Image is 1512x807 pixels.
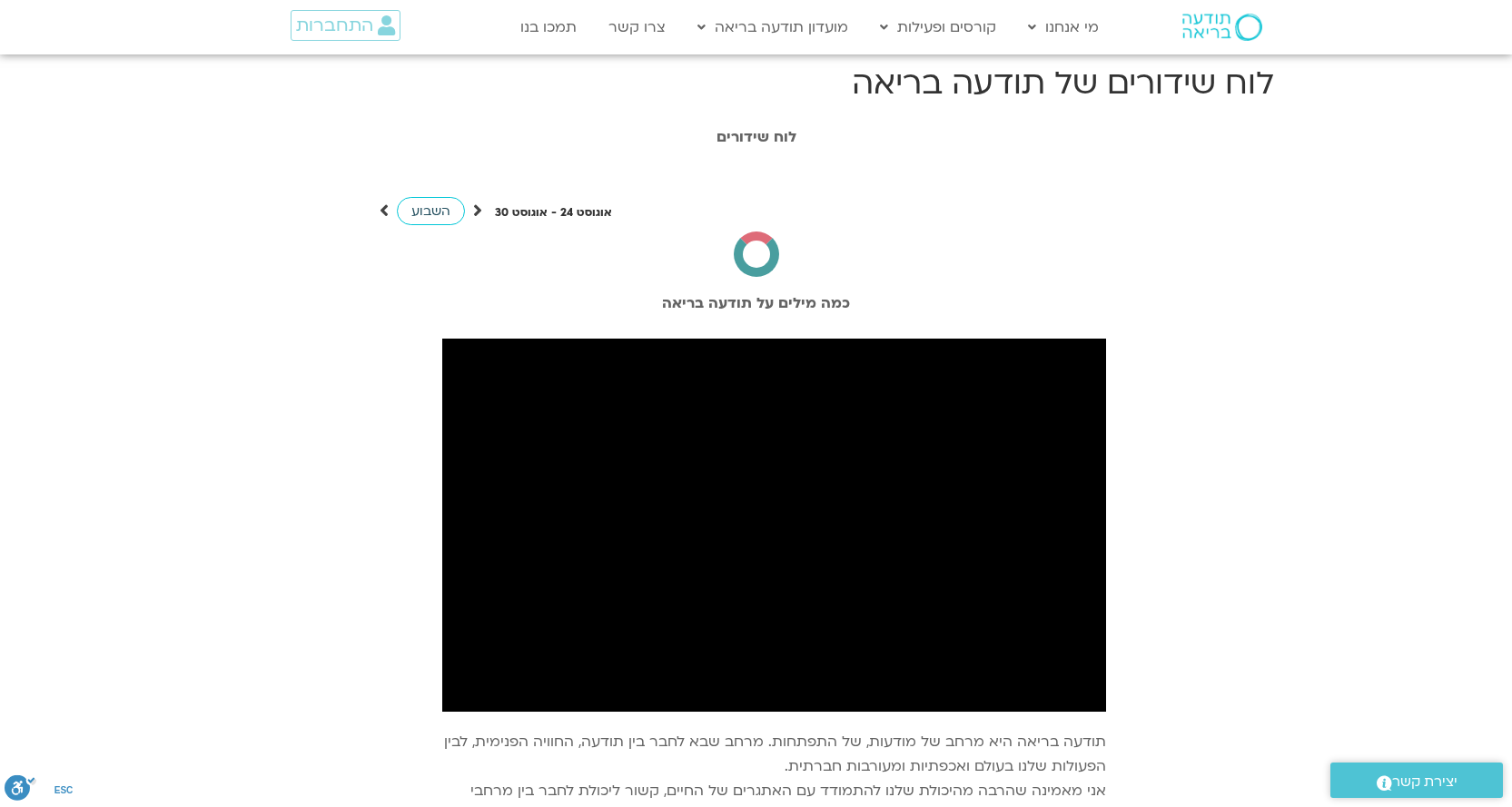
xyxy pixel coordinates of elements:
a: צרו קשר [599,10,675,44]
span: השבוע [411,202,450,220]
a: מועדון תודעה בריאה [688,10,857,44]
a: מי אנחנו [1019,10,1108,44]
a: קורסים ופעילות [871,10,1005,44]
iframe: ברוכות וברוכים הבאים לתודעה בריאה [442,339,1105,712]
h1: לוח שידורים של תודעה בריאה [239,62,1274,105]
a: השבוע [397,197,465,225]
h1: לוח שידורים [248,129,1265,145]
span: יצירת קשר [1392,770,1458,794]
p: אוגוסט 24 - אוגוסט 30 [495,203,612,222]
h2: כמה מילים על תודעה בריאה [248,295,1265,311]
a: תמכו בנו [511,10,586,44]
a: התחברות [291,10,400,41]
a: יצירת קשר [1330,763,1503,798]
img: תודעה בריאה [1182,14,1262,41]
span: התחברות [296,15,373,35]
